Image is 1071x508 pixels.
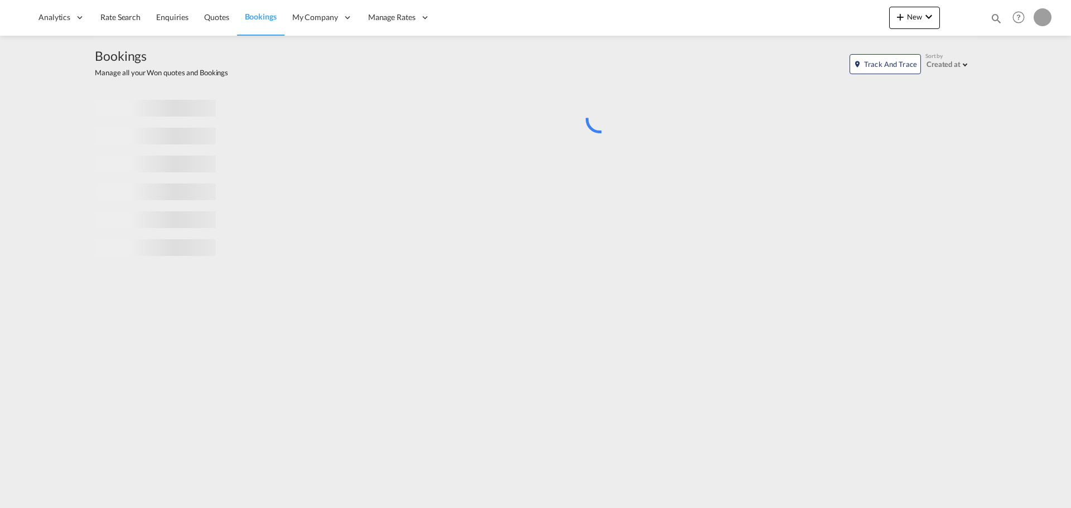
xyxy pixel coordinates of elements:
span: Analytics [38,12,70,23]
md-icon: icon-plus 400-fg [894,10,907,23]
div: Created at [927,60,961,69]
button: icon-map-markerTrack and Trace [850,54,921,74]
span: My Company [292,12,338,23]
div: Help [1009,8,1034,28]
span: Manage all your Won quotes and Bookings [95,67,228,78]
span: Rate Search [100,12,141,22]
span: New [894,12,935,21]
button: icon-plus 400-fgNewicon-chevron-down [889,7,940,29]
md-icon: icon-map-marker [853,60,861,68]
span: Help [1009,8,1028,27]
div: icon-magnify [990,12,1002,29]
md-icon: icon-magnify [990,12,1002,25]
span: Manage Rates [368,12,416,23]
span: Enquiries [156,12,189,22]
span: Bookings [95,47,228,65]
md-icon: icon-chevron-down [922,10,935,23]
span: Bookings [245,12,277,21]
span: Quotes [204,12,229,22]
span: Sort by [925,52,943,60]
